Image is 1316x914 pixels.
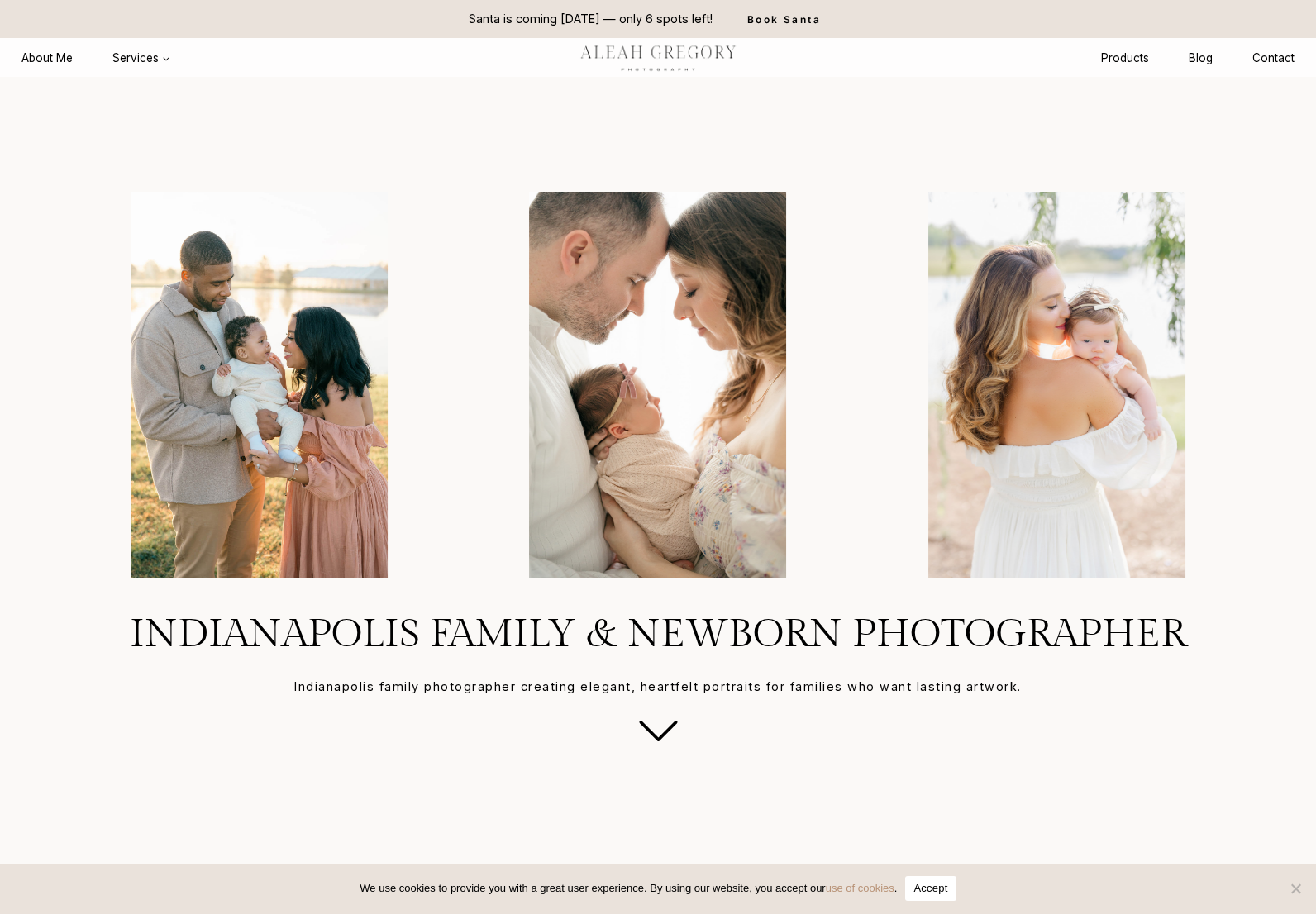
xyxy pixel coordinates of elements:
li: 1 of 4 [66,192,452,578]
img: Family enjoying a sunny day by the lake. [66,192,452,578]
h1: Indianapolis Family & Newborn Photographer [40,611,1276,659]
div: Photo Gallery Carousel [66,192,1250,578]
img: aleah gregory logo [558,39,757,76]
img: Parents holding their baby lovingly by Indianapolis newborn photographer [465,192,851,578]
a: use of cookies [826,882,894,894]
span: Services [112,50,170,66]
a: Products [1081,43,1169,74]
nav: Secondary [1081,43,1314,74]
img: mom holding baby on shoulder looking back at the camera outdoors in Carmel, Indiana [864,192,1250,578]
span: We use cookies to provide you with a great user experience. By using our website, you accept our . [360,880,897,897]
p: Indianapolis family photographer creating elegant, heartfelt portraits for families who want last... [40,678,1276,696]
button: Accept [905,876,956,901]
a: Contact [1233,43,1314,74]
a: About Me [2,43,93,74]
span: No [1287,880,1304,897]
a: Blog [1169,43,1233,74]
p: Santa is coming [DATE] — only 6 spots left! [469,10,713,28]
nav: Primary [2,43,190,74]
a: Services [93,43,190,74]
li: 2 of 4 [465,192,851,578]
li: 3 of 4 [864,192,1250,578]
